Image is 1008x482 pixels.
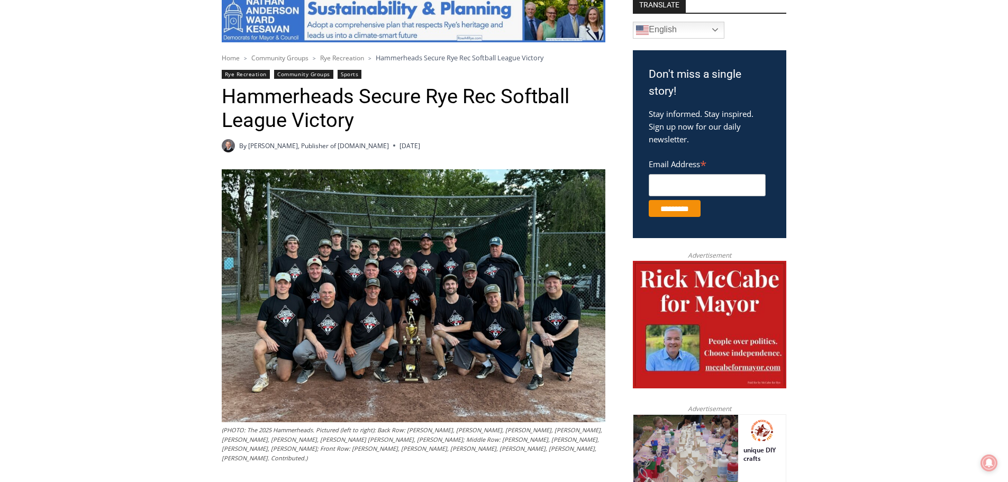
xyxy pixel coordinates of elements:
[277,105,491,129] span: Intern @ [DOMAIN_NAME]
[222,425,605,462] figcaption: (PHOTO: The 2025 Hammerheads. Pictured (left to right): Back Row: [PERSON_NAME], [PERSON_NAME], [...
[376,53,543,62] span: Hammerheads Secure Rye Rec Softball League Victory
[320,53,364,62] a: Rye Recreation
[123,89,128,100] div: 6
[248,141,389,150] a: [PERSON_NAME], Publisher of [DOMAIN_NAME]
[274,70,333,79] a: Community Groups
[222,70,270,79] a: Rye Recreation
[313,54,316,62] span: >
[251,53,308,62] a: Community Groups
[111,31,148,87] div: unique DIY crafts
[267,1,500,103] div: "[PERSON_NAME] and I covered the [DATE] Parade, which was a really eye opening experience as I ha...
[649,153,766,172] label: Email Address
[338,70,361,79] a: Sports
[1,105,153,132] a: [PERSON_NAME] Read Sanctuary Fall Fest: [DATE]
[633,22,724,39] a: English
[244,54,247,62] span: >
[649,107,770,145] p: Stay informed. Stay inspired. Sign up now for our daily newsletter.
[677,250,742,260] span: Advertisement
[633,261,786,389] img: McCabe for Mayor
[111,89,115,100] div: 5
[255,103,513,132] a: Intern @ [DOMAIN_NAME]
[222,139,235,152] a: Author image
[368,54,371,62] span: >
[636,24,649,37] img: en
[222,85,605,133] h1: Hammerheads Secure Rye Rec Softball League Victory
[649,66,770,99] h3: Don't miss a single story!
[399,141,420,151] time: [DATE]
[118,89,121,100] div: /
[222,169,605,422] img: (PHOTO: The 2025 Hammerheads. Pictured (left to right): Back Row: James Kennedy Jr., JT Wolfe, Ki...
[677,404,742,414] span: Advertisement
[8,106,135,131] h4: [PERSON_NAME] Read Sanctuary Fall Fest: [DATE]
[222,53,240,62] a: Home
[222,52,605,63] nav: Breadcrumbs
[239,141,247,151] span: By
